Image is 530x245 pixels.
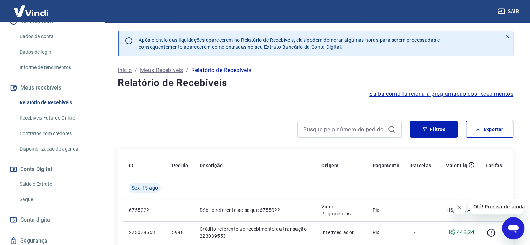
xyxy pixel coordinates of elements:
[132,184,158,191] span: Sex, 15 ago
[448,228,475,237] p: R$ 442,24
[17,127,96,141] a: Contratos com credores
[485,162,502,169] p: Tarifas
[186,66,189,75] p: /
[372,207,400,214] p: Pix
[140,66,183,75] a: Meus Recebíveis
[321,229,361,236] p: Intermediador
[17,111,96,125] a: Recebíveis Futuros Online
[8,162,96,177] button: Conta Digital
[129,162,134,169] p: ID
[497,5,522,18] button: Sair
[17,192,96,207] a: Saque
[466,121,513,138] button: Exportar
[20,215,52,225] span: Conta digital
[369,90,513,98] a: Saiba como funciona a programação dos recebimentos
[200,207,310,214] p: Débito referente ao saque 6755022
[118,76,513,90] h4: Relatório de Recebíveis
[410,121,458,138] button: Filtros
[135,66,137,75] p: /
[8,0,54,22] img: Vindi
[502,217,524,239] iframe: Botão para abrir a janela de mensagens
[447,206,474,214] p: -R$ 350,41
[172,229,188,236] p: 5998
[372,229,400,236] p: Pix
[8,80,96,95] button: Meus recebíveis
[172,162,188,169] p: Pedido
[372,162,400,169] p: Pagamento
[17,95,96,110] a: Relatório de Recebíveis
[452,200,466,214] iframe: Fechar mensagem
[446,162,469,169] p: Valor Líq.
[200,162,223,169] p: Descrição
[321,162,338,169] p: Origem
[17,60,96,75] a: Informe de rendimentos
[118,66,132,75] a: Início
[129,207,161,214] p: 6755022
[17,177,96,191] a: Saldo e Extrato
[8,212,96,228] a: Conta digital
[191,66,251,75] p: Relatório de Recebíveis
[17,45,96,59] a: Dados de login
[17,142,96,156] a: Disponibilização de agenda
[410,162,431,169] p: Parcelas
[4,5,59,10] span: Olá! Precisa de ajuda?
[139,37,440,51] p: Após o envio das liquidações aparecerem no Relatório de Recebíveis, elas podem demorar algumas ho...
[17,29,96,44] a: Dados da conta
[469,199,524,214] iframe: Mensagem da empresa
[321,203,361,217] p: Vindi Pagamentos
[200,225,310,239] p: Crédito referente ao recebimento da transação 223039553
[303,124,385,135] input: Busque pelo número do pedido
[410,229,431,236] p: 1/1
[129,229,161,236] p: 223039553
[410,207,431,214] p: -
